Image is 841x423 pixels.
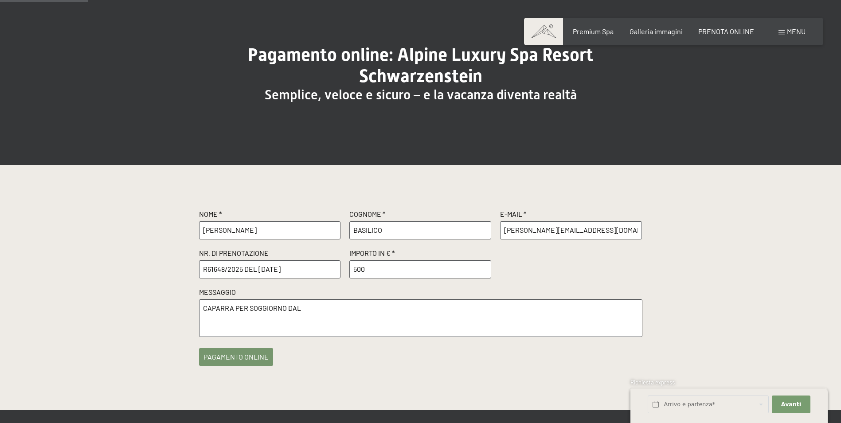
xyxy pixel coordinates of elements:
[500,209,642,221] label: E-Mail *
[787,27,806,35] span: Menu
[349,248,491,260] label: Importo in € *
[772,396,810,414] button: Avanti
[781,400,801,408] span: Avanti
[265,87,577,102] span: Semplice, veloce e sicuro – e la vacanza diventa realtà
[199,287,642,299] label: Messaggio
[199,209,341,221] label: Nome *
[573,27,614,35] a: Premium Spa
[630,27,683,35] a: Galleria immagini
[698,27,754,35] a: PRENOTA ONLINE
[199,348,273,366] button: pagamento online
[199,248,341,260] label: Nr. di prenotazione
[248,44,593,86] span: Pagamento online: Alpine Luxury Spa Resort Schwarzenstein
[349,209,491,221] label: Cognome *
[630,379,675,386] span: Richiesta express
